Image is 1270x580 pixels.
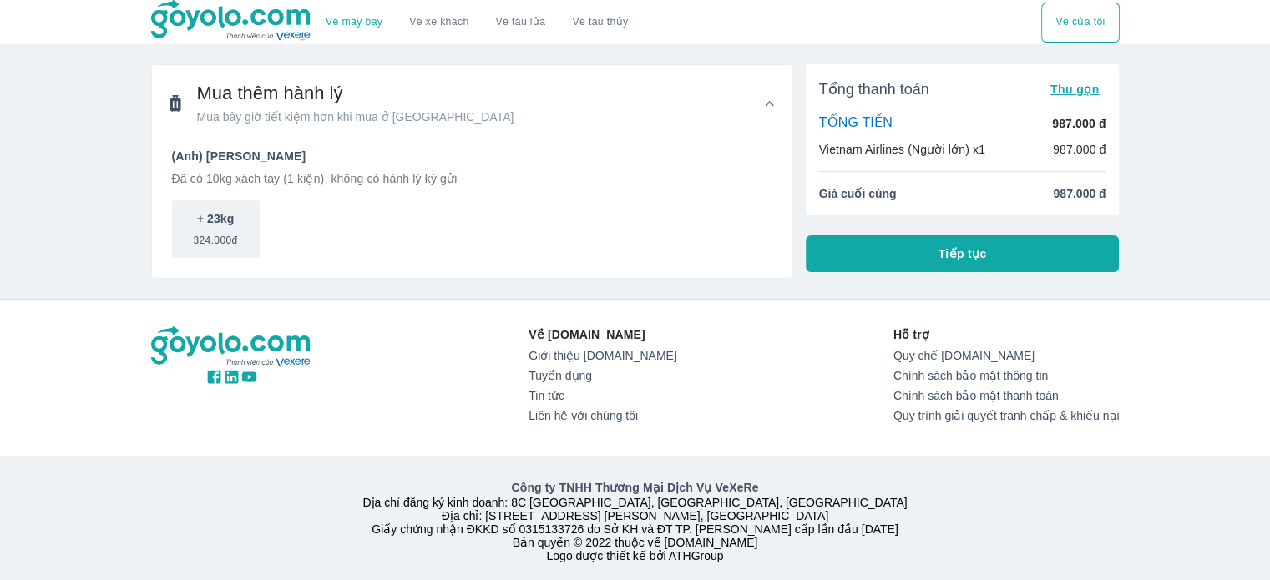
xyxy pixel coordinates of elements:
[529,389,676,402] a: Tin tức
[141,479,1130,562] div: Địa chỉ đăng ký kinh doanh: 8C [GEOGRAPHIC_DATA], [GEOGRAPHIC_DATA], [GEOGRAPHIC_DATA] Địa chỉ: [...
[1050,83,1100,96] span: Thu gọn
[893,326,1120,343] p: Hỗ trợ
[529,326,676,343] p: Về [DOMAIN_NAME]
[1041,3,1119,43] div: choose transportation mode
[1044,78,1106,101] button: Thu gọn
[197,82,514,105] span: Mua thêm hành lý
[312,3,641,43] div: choose transportation mode
[529,409,676,422] a: Liên hệ với chúng tôi
[819,141,985,158] p: Vietnam Airlines (Người lớn) x1
[483,3,559,43] a: Vé tàu lửa
[806,235,1120,272] button: Tiếp tục
[197,210,235,227] p: + 23kg
[152,142,792,278] div: Mua thêm hành lýMua bây giờ tiết kiệm hơn khi mua ở [GEOGRAPHIC_DATA]
[172,148,772,164] p: (Anh) [PERSON_NAME]
[172,200,260,258] button: + 23kg324.000đ
[152,65,792,142] div: Mua thêm hành lýMua bây giờ tiết kiệm hơn khi mua ở [GEOGRAPHIC_DATA]
[893,409,1120,422] a: Quy trình giải quyết tranh chấp & khiếu nại
[154,479,1116,496] p: Công ty TNHH Thương Mại Dịch Vụ VeXeRe
[172,200,772,258] div: scrollable baggage options
[409,16,468,28] a: Vé xe khách
[819,114,893,133] p: TỔNG TIỀN
[529,349,676,362] a: Giới thiệu [DOMAIN_NAME]
[529,369,676,382] a: Tuyển dụng
[819,185,897,202] span: Giá cuối cùng
[172,170,772,187] p: Đã có 10kg xách tay (1 kiện), không có hành lý ký gửi
[893,389,1120,402] a: Chính sách bảo mật thanh toán
[559,3,641,43] button: Vé tàu thủy
[1053,141,1106,158] p: 987.000 đ
[1041,3,1119,43] button: Vé của tôi
[819,79,929,99] span: Tổng thanh toán
[326,16,382,28] a: Vé máy bay
[893,369,1120,382] a: Chính sách bảo mật thông tin
[939,245,987,262] span: Tiếp tục
[197,108,514,125] span: Mua bây giờ tiết kiệm hơn khi mua ở [GEOGRAPHIC_DATA]
[1052,115,1106,132] p: 987.000 đ
[151,326,313,368] img: logo
[893,349,1120,362] a: Quy chế [DOMAIN_NAME]
[193,227,237,247] span: 324.000đ
[1053,185,1106,202] span: 987.000 đ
